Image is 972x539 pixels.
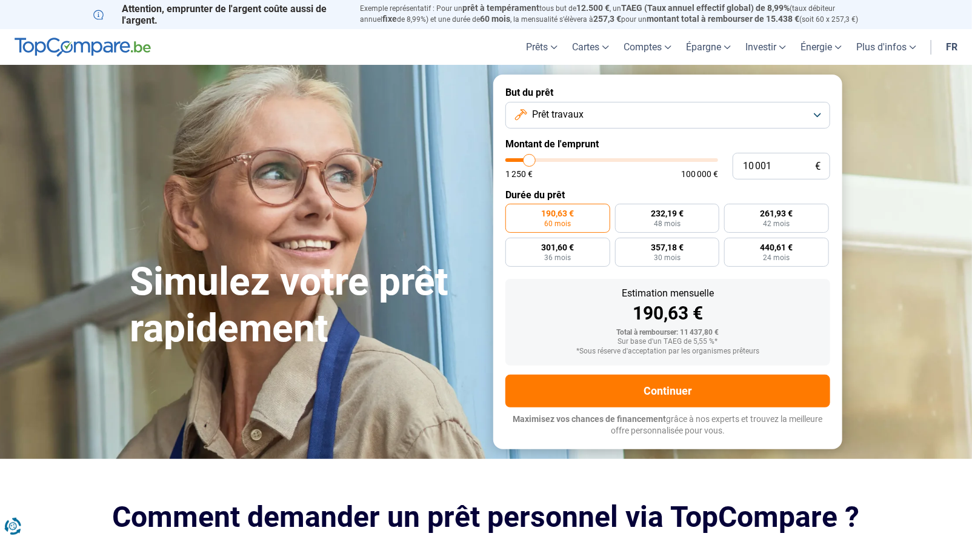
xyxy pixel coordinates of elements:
[793,29,849,65] a: Énergie
[681,170,718,178] span: 100 000 €
[544,254,571,261] span: 36 mois
[761,243,793,252] span: 440,61 €
[15,38,151,57] img: TopCompare
[382,14,397,24] span: fixe
[515,338,821,346] div: Sur base d'un TAEG de 5,55 %*
[654,254,681,261] span: 30 mois
[515,347,821,356] div: *Sous réserve d'acceptation par les organismes prêteurs
[544,220,571,227] span: 60 mois
[541,209,574,218] span: 190,63 €
[815,161,821,172] span: €
[505,87,830,98] label: But du prêt
[679,29,738,65] a: Épargne
[462,3,539,13] span: prêt à tempérament
[565,29,616,65] a: Cartes
[541,243,574,252] span: 301,60 €
[505,375,830,407] button: Continuer
[621,3,790,13] span: TAEG (Taux annuel effectif global) de 8,99%
[505,138,830,150] label: Montant de l'emprunt
[647,14,799,24] span: montant total à rembourser de 15.438 €
[93,500,879,534] h2: Comment demander un prêt personnel via TopCompare ?
[505,170,533,178] span: 1 250 €
[532,108,584,121] span: Prêt travaux
[761,209,793,218] span: 261,93 €
[849,29,924,65] a: Plus d'infos
[764,254,790,261] span: 24 mois
[513,414,667,424] span: Maximisez vos chances de financement
[616,29,679,65] a: Comptes
[939,29,965,65] a: fr
[651,243,684,252] span: 357,18 €
[480,14,510,24] span: 60 mois
[738,29,793,65] a: Investir
[515,289,821,298] div: Estimation mensuelle
[593,14,621,24] span: 257,3 €
[651,209,684,218] span: 232,19 €
[515,304,821,323] div: 190,63 €
[93,3,345,26] p: Attention, emprunter de l'argent coûte aussi de l'argent.
[654,220,681,227] span: 48 mois
[505,189,830,201] label: Durée du prêt
[130,259,479,352] h1: Simulez votre prêt rapidement
[505,102,830,129] button: Prêt travaux
[515,329,821,337] div: Total à rembourser: 11 437,80 €
[360,3,879,25] p: Exemple représentatif : Pour un tous but de , un (taux débiteur annuel de 8,99%) et une durée de ...
[519,29,565,65] a: Prêts
[576,3,610,13] span: 12.500 €
[505,413,830,437] p: grâce à nos experts et trouvez la meilleure offre personnalisée pour vous.
[764,220,790,227] span: 42 mois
